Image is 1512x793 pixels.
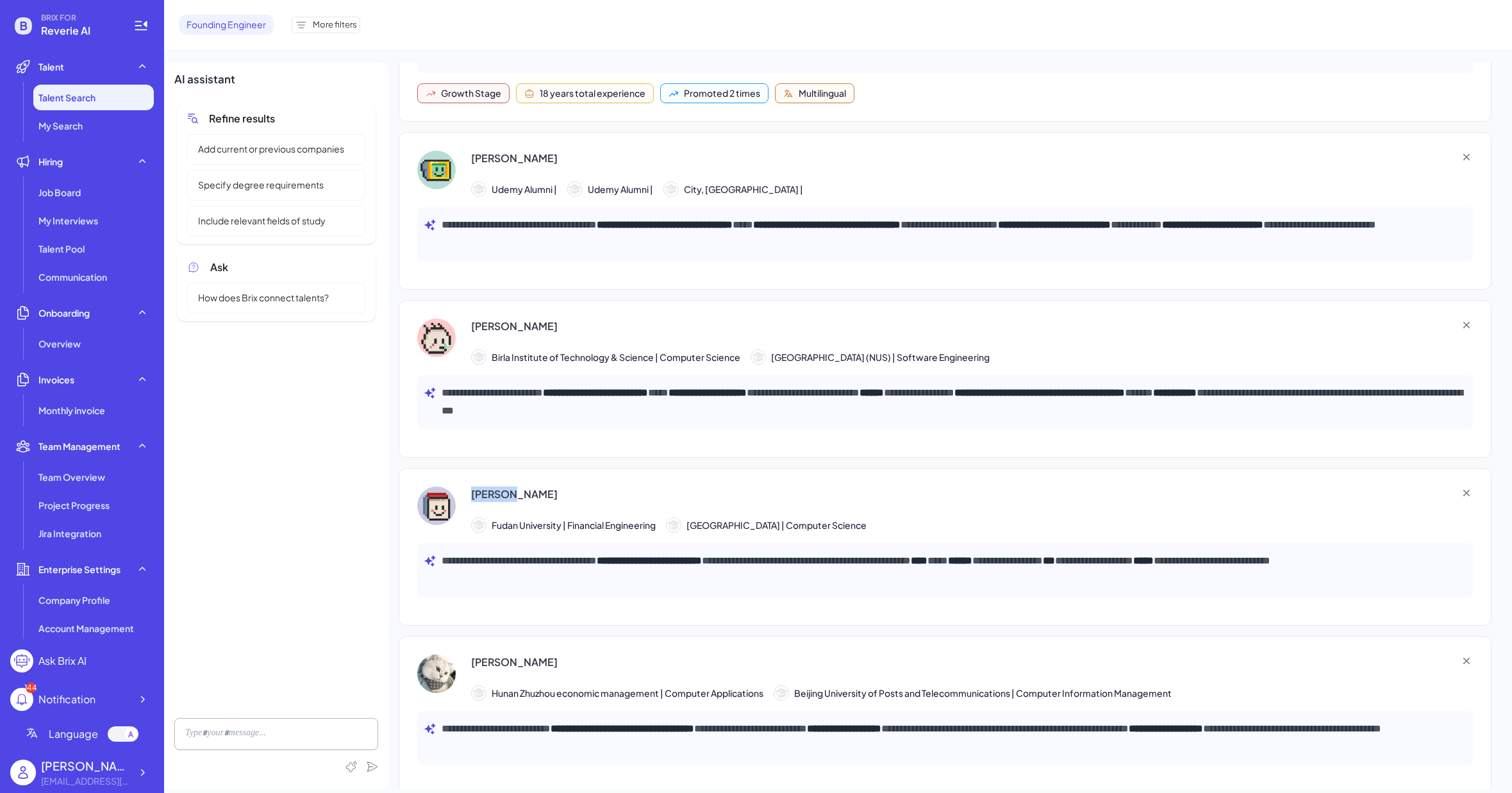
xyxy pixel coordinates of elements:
[49,726,98,742] span: Language
[38,373,74,386] span: Invoices
[38,622,134,635] span: Account Management
[38,471,105,483] span: Team Overview
[38,499,110,512] span: Project Progress
[210,260,228,275] span: Ask
[38,527,101,540] span: Jira Integration
[313,19,357,31] span: More filters
[471,151,558,166] div: [PERSON_NAME]
[684,183,803,196] span: City, [GEOGRAPHIC_DATA] |
[38,271,107,283] span: Communication
[686,519,867,532] span: [GEOGRAPHIC_DATA] | Computer Science
[799,87,846,100] div: Multilingual
[179,15,274,35] span: Founding Engineer
[38,242,85,255] span: Talent Pool
[471,487,558,502] div: [PERSON_NAME]
[417,319,456,357] img: Sasmit Mati
[209,111,275,126] span: Refine results
[441,87,501,100] div: Growth Stage
[41,757,131,774] div: Brad
[417,655,456,693] img: Andy Zhang
[38,404,105,417] span: Monthly invoice
[190,142,352,156] span: Add current or previous companies
[38,337,81,350] span: Overview
[174,71,378,88] div: AI assistant
[471,319,558,334] div: [PERSON_NAME]
[190,214,333,228] span: Include relevant fields of study
[492,351,740,364] span: Birla Institute of Technology & Science | Computer Science
[190,291,336,305] span: How does Brix connect talents?
[588,183,653,196] span: Udemy Alumni |
[471,655,558,670] div: [PERSON_NAME]
[492,183,557,196] span: Udemy Alumni |
[38,440,120,453] span: Team Management
[38,214,98,227] span: My Interviews
[41,23,118,38] span: Reverie AI
[38,653,87,669] div: Ask Brix AI
[38,594,110,606] span: Company Profile
[38,692,96,707] div: Notification
[38,155,63,168] span: Hiring
[38,119,83,132] span: My Search
[38,91,96,104] span: Talent Search
[41,774,131,788] div: hiring@reverie-ai.com
[417,151,456,189] img: Pieter Greyling
[794,687,1172,700] span: Beijing University of Posts and Telecommunications | Computer Information Management
[26,683,36,693] div: 144
[38,186,81,199] span: Job Board
[38,306,90,319] span: Onboarding
[41,13,118,23] span: BRIX FOR
[190,178,331,192] span: Specify degree requirements
[492,687,763,700] span: Hunan Zhuzhou economic management | Computer Applications
[492,519,656,532] span: Fudan University | Financial Engineering
[684,87,760,100] div: Promoted 2 times
[540,87,645,100] div: 18 years total experience
[38,60,64,73] span: Talent
[10,760,36,785] img: user_logo.png
[771,351,990,364] span: [GEOGRAPHIC_DATA] (NUS) | Software Engineering
[38,563,120,576] span: Enterprise Settings
[417,487,456,525] img: Jiannan Ye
